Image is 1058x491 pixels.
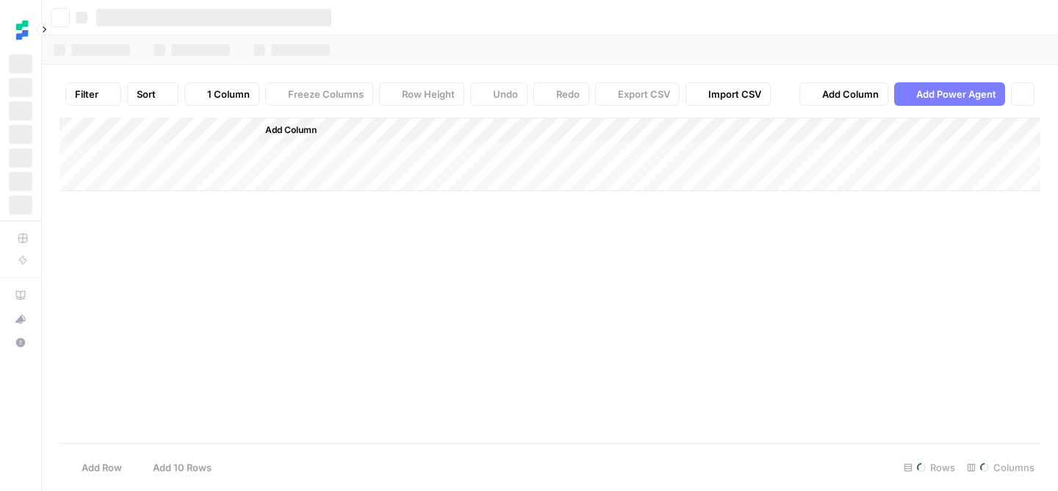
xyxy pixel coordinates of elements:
button: Freeze Columns [265,82,373,106]
button: Add Column [246,121,323,140]
span: Add Row [82,460,122,475]
span: Add 10 Rows [153,460,212,475]
span: Add Column [265,123,317,137]
span: Sort [137,87,156,101]
button: Workspace: Ten Speed [9,12,32,49]
button: Export CSV [595,82,680,106]
span: 1 Column [207,87,250,101]
button: Undo [470,82,528,106]
span: Undo [493,87,518,101]
span: Freeze Columns [288,87,364,101]
button: Redo [533,82,589,106]
button: Add Row [60,456,131,479]
span: Filter [75,87,98,101]
button: Filter [65,82,121,106]
div: What's new? [10,308,32,330]
a: AirOps Academy [9,284,32,307]
span: Row Height [402,87,455,101]
button: Add Power Agent [894,82,1005,106]
button: Add 10 Rows [131,456,220,479]
span: Import CSV [708,87,761,101]
span: Add Power Agent [916,87,996,101]
button: Row Height [379,82,464,106]
button: What's new? [9,307,32,331]
span: Add Column [822,87,879,101]
img: Ten Speed Logo [9,17,35,43]
div: Columns [961,456,1040,479]
button: 1 Column [184,82,259,106]
button: Sort [127,82,179,106]
div: Rows [898,456,961,479]
button: Add Column [799,82,888,106]
span: Redo [556,87,580,101]
button: Help + Support [9,331,32,354]
span: Export CSV [618,87,670,101]
button: Import CSV [685,82,771,106]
